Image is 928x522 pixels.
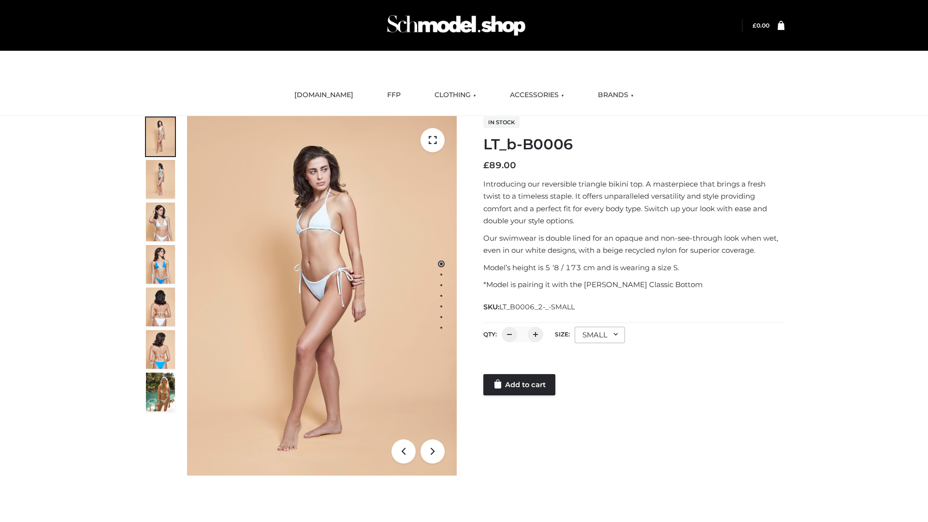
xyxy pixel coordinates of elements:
[753,22,769,29] bdi: 0.00
[146,203,175,241] img: ArielClassicBikiniTop_CloudNine_AzureSky_OW114ECO_3-scaled.jpg
[483,261,784,274] p: Model’s height is 5 ‘8 / 173 cm and is wearing a size S.
[753,22,756,29] span: £
[483,136,784,153] h1: LT_b-B0006
[591,85,641,106] a: BRANDS
[483,160,489,171] span: £
[503,85,571,106] a: ACCESSORIES
[483,160,516,171] bdi: 89.00
[384,6,529,44] img: Schmodel Admin 964
[146,245,175,284] img: ArielClassicBikiniTop_CloudNine_AzureSky_OW114ECO_4-scaled.jpg
[483,116,520,128] span: In stock
[483,178,784,227] p: Introducing our reversible triangle bikini top. A masterpiece that brings a fresh twist to a time...
[187,116,457,476] img: ArielClassicBikiniTop_CloudNine_AzureSky_OW114ECO_1
[555,331,570,338] label: Size:
[483,301,576,313] span: SKU:
[483,331,497,338] label: QTY:
[575,327,625,343] div: SMALL
[483,278,784,291] p: *Model is pairing it with the [PERSON_NAME] Classic Bottom
[483,374,555,395] a: Add to cart
[146,373,175,411] img: Arieltop_CloudNine_AzureSky2.jpg
[146,117,175,156] img: ArielClassicBikiniTop_CloudNine_AzureSky_OW114ECO_1-scaled.jpg
[483,232,784,257] p: Our swimwear is double lined for an opaque and non-see-through look when wet, even in our white d...
[146,160,175,199] img: ArielClassicBikiniTop_CloudNine_AzureSky_OW114ECO_2-scaled.jpg
[499,303,575,311] span: LT_B0006_2-_-SMALL
[380,85,408,106] a: FFP
[753,22,769,29] a: £0.00
[146,288,175,326] img: ArielClassicBikiniTop_CloudNine_AzureSky_OW114ECO_7-scaled.jpg
[427,85,483,106] a: CLOTHING
[287,85,361,106] a: [DOMAIN_NAME]
[146,330,175,369] img: ArielClassicBikiniTop_CloudNine_AzureSky_OW114ECO_8-scaled.jpg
